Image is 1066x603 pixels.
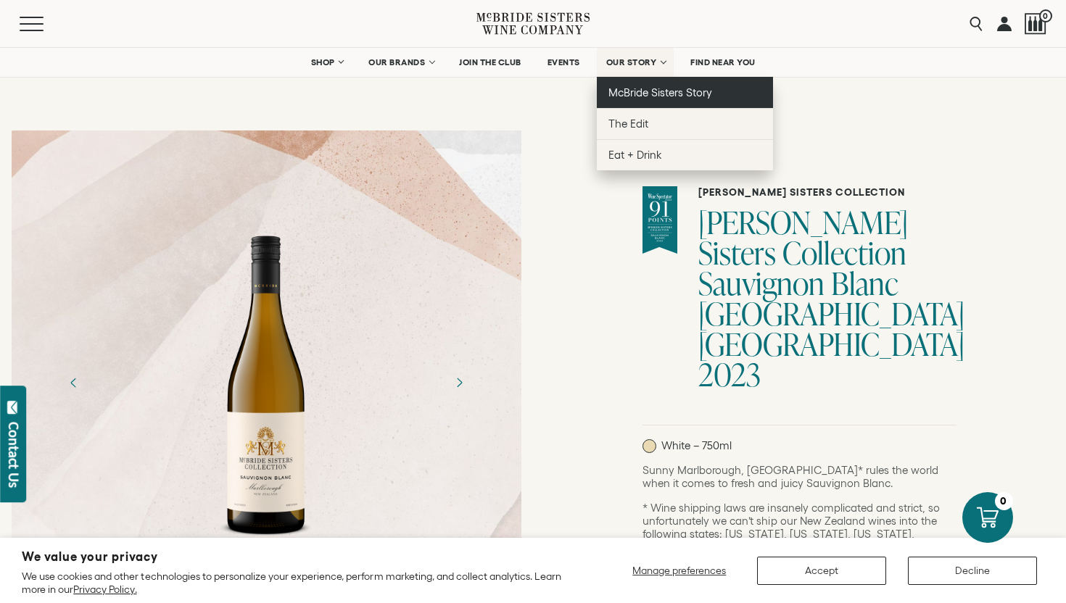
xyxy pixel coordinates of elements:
a: McBride Sisters Story [597,77,773,108]
span: Manage preferences [632,565,726,576]
a: Privacy Policy. [73,583,136,595]
span: OUR BRANDS [368,57,425,67]
h1: [PERSON_NAME] Sisters Collection Sauvignon Blanc [GEOGRAPHIC_DATA] [GEOGRAPHIC_DATA] 2023 [698,207,956,390]
span: OUR STORY [606,57,657,67]
span: FIND NEAR YOU [690,57,756,67]
p: We use cookies and other technologies to personalize your experience, perform marketing, and coll... [22,570,573,596]
p: * Wine shipping laws are insanely complicated and strict, so unfortunately we can’t ship our New ... [643,502,956,567]
div: 0 [995,492,1013,510]
button: Manage preferences [624,557,735,585]
span: McBride Sisters Story [608,86,712,99]
a: FIND NEAR YOU [681,48,765,77]
button: Accept [757,557,886,585]
a: OUR STORY [597,48,674,77]
button: Mobile Menu Trigger [20,17,72,31]
div: Contact Us [7,422,21,488]
h2: We value your privacy [22,551,573,563]
span: Eat + Drink [608,149,662,161]
a: EVENTS [538,48,590,77]
a: SHOP [301,48,352,77]
span: The Edit [608,117,648,130]
p: Sunny Marlborough, [GEOGRAPHIC_DATA]* rules the world when it comes to fresh and juicy Sauvignon ... [643,464,956,490]
p: White – 750ml [643,439,732,453]
span: 0 [1039,9,1052,22]
button: Next [440,364,478,402]
span: JOIN THE CLUB [459,57,521,67]
a: JOIN THE CLUB [450,48,531,77]
a: The Edit [597,108,773,139]
span: EVENTS [548,57,580,67]
h6: [PERSON_NAME] Sisters Collection [698,186,956,199]
a: Eat + Drink [597,139,773,170]
button: Decline [908,557,1037,585]
a: OUR BRANDS [359,48,442,77]
span: SHOP [310,57,335,67]
button: Previous [55,364,93,402]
